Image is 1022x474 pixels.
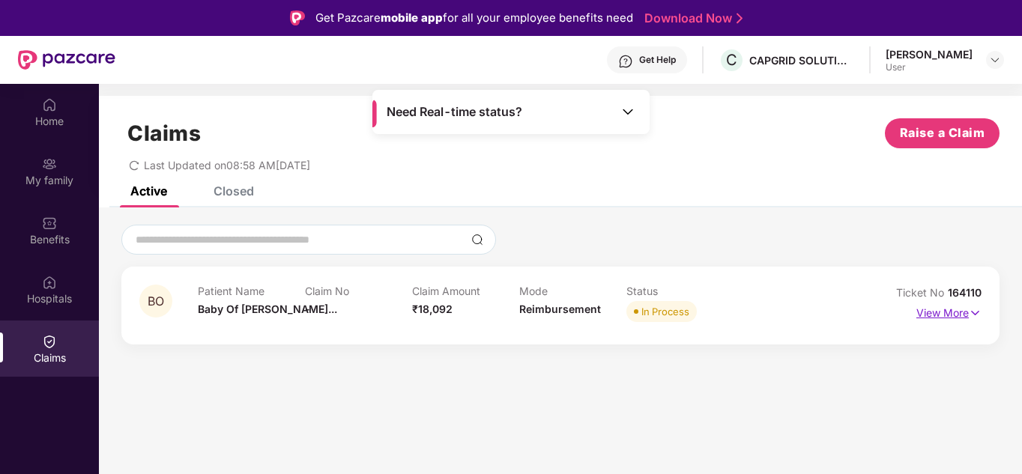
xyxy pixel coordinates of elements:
div: User [886,61,973,73]
span: C [726,51,737,69]
img: svg+xml;base64,PHN2ZyBpZD0iSG9tZSIgeG1sbnM9Imh0dHA6Ly93d3cudzMub3JnLzIwMDAvc3ZnIiB3aWR0aD0iMjAiIG... [42,97,57,112]
img: svg+xml;base64,PHN2ZyBpZD0iRHJvcGRvd24tMzJ4MzIiIHhtbG5zPSJodHRwOi8vd3d3LnczLm9yZy8yMDAwL3N2ZyIgd2... [989,54,1001,66]
img: svg+xml;base64,PHN2ZyB3aWR0aD0iMjAiIGhlaWdodD0iMjAiIHZpZXdCb3g9IjAgMCAyMCAyMCIgZmlsbD0ibm9uZSIgeG... [42,157,57,171]
div: In Process [641,304,689,319]
span: Reimbursement [519,303,601,315]
strong: mobile app [381,10,443,25]
div: Get Pazcare for all your employee benefits need [315,9,633,27]
p: View More [916,301,982,321]
img: svg+xml;base64,PHN2ZyBpZD0iSGVscC0zMngzMiIgeG1sbnM9Imh0dHA6Ly93d3cudzMub3JnLzIwMDAvc3ZnIiB3aWR0aD... [618,54,633,69]
span: 164110 [948,286,982,299]
div: Closed [214,183,254,198]
p: Status [626,285,734,297]
span: Baby Of [PERSON_NAME]... [198,303,337,315]
img: New Pazcare Logo [18,50,115,70]
span: BO [148,295,164,308]
img: svg+xml;base64,PHN2ZyB4bWxucz0iaHR0cDovL3d3dy53My5vcmcvMjAwMC9zdmciIHdpZHRoPSIxNyIgaGVpZ2h0PSIxNy... [969,305,982,321]
p: Patient Name [198,285,305,297]
span: ₹18,092 [412,303,453,315]
p: Claim Amount [412,285,519,297]
img: svg+xml;base64,PHN2ZyBpZD0iQ2xhaW0iIHhtbG5zPSJodHRwOi8vd3d3LnczLm9yZy8yMDAwL3N2ZyIgd2lkdGg9IjIwIi... [42,334,57,349]
div: Get Help [639,54,676,66]
span: - [305,303,310,315]
img: Logo [290,10,305,25]
p: Claim No [305,285,412,297]
span: Need Real-time status? [387,104,522,120]
div: Active [130,183,167,198]
div: [PERSON_NAME] [886,47,973,61]
div: CAPGRID SOLUTIONS PRIVATE LIMITED [749,53,854,67]
span: redo [129,159,139,171]
img: svg+xml;base64,PHN2ZyBpZD0iSG9zcGl0YWxzIiB4bWxucz0iaHR0cDovL3d3dy53My5vcmcvMjAwMC9zdmciIHdpZHRoPS... [42,275,57,290]
img: svg+xml;base64,PHN2ZyBpZD0iQmVuZWZpdHMiIHhtbG5zPSJodHRwOi8vd3d3LnczLm9yZy8yMDAwL3N2ZyIgd2lkdGg9Ij... [42,216,57,231]
button: Raise a Claim [885,118,1000,148]
h1: Claims [127,121,201,146]
span: Last Updated on 08:58 AM[DATE] [144,159,310,171]
p: Mode [519,285,626,297]
a: Download Now [644,10,738,26]
img: svg+xml;base64,PHN2ZyBpZD0iU2VhcmNoLTMyeDMyIiB4bWxucz0iaHR0cDovL3d3dy53My5vcmcvMjAwMC9zdmciIHdpZH... [471,234,483,246]
span: Ticket No [896,286,948,299]
span: Raise a Claim [900,124,985,142]
img: Toggle Icon [620,104,635,119]
img: Stroke [737,10,743,26]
